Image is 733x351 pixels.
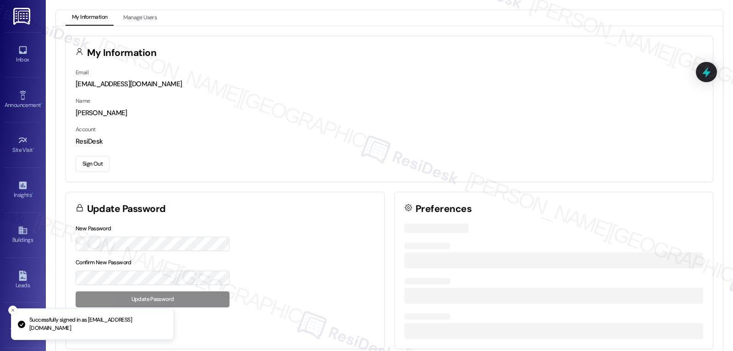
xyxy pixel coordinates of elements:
[5,133,41,157] a: Site Visit •
[8,306,17,315] button: Close toast
[117,10,163,26] button: Manage Users
[87,204,166,214] h3: Update Password
[416,204,471,214] h3: Preferences
[76,156,109,172] button: Sign Out
[5,42,41,67] a: Inbox
[87,48,157,58] h3: My Information
[76,126,96,133] label: Account
[76,97,90,105] label: Name
[5,178,41,202] a: Insights •
[76,225,111,232] label: New Password
[5,223,41,247] a: Buildings
[5,268,41,293] a: Leads
[33,145,34,152] span: •
[76,108,703,118] div: [PERSON_NAME]
[76,137,703,146] div: ResiDesk
[41,100,42,107] span: •
[32,190,33,197] span: •
[76,69,88,76] label: Email
[76,259,131,266] label: Confirm New Password
[66,10,114,26] button: My Information
[29,316,166,332] p: Successfully signed in as [EMAIL_ADDRESS][DOMAIN_NAME]
[13,8,32,25] img: ResiDesk Logo
[5,313,41,338] a: Templates •
[76,79,703,89] div: [EMAIL_ADDRESS][DOMAIN_NAME]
